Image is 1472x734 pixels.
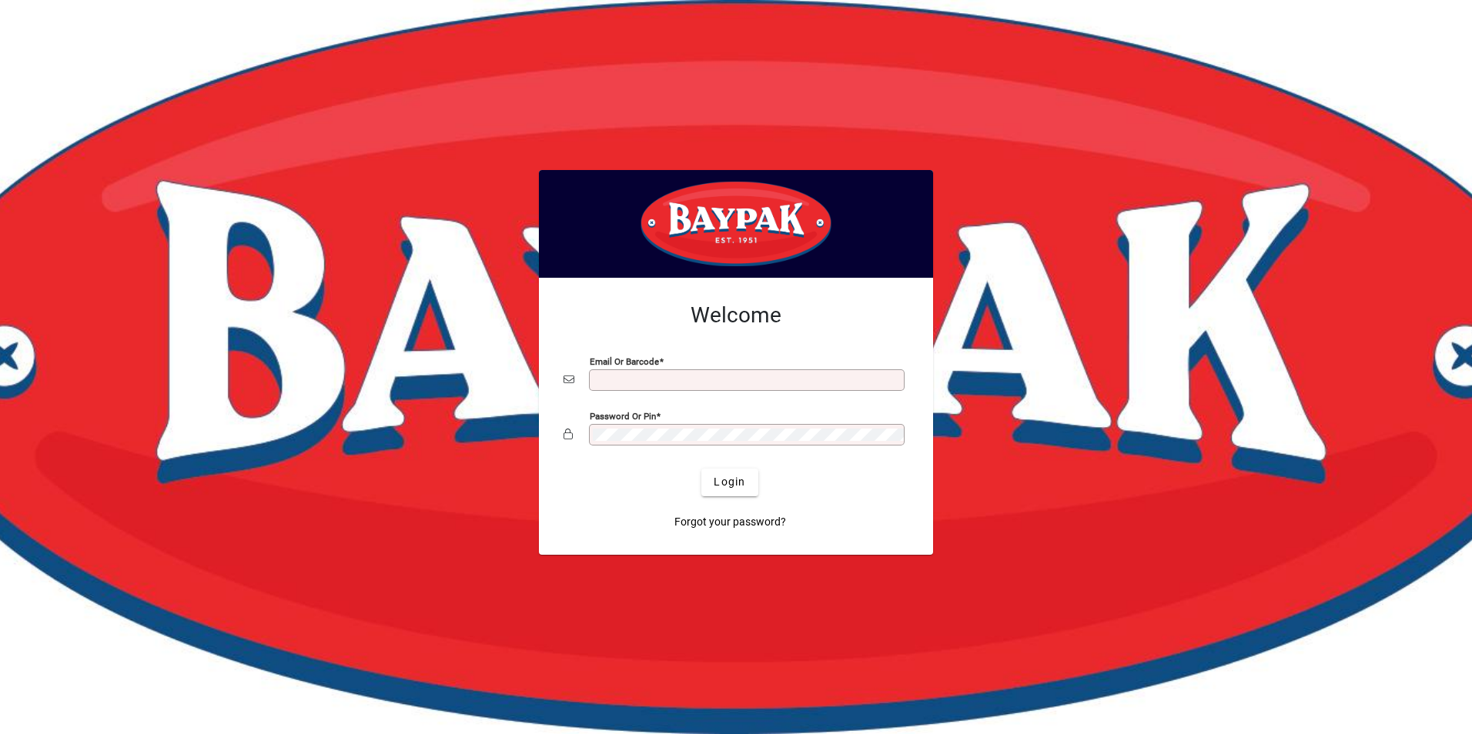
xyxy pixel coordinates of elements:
h2: Welcome [564,302,908,329]
mat-label: Email or Barcode [590,355,659,366]
span: Login [714,474,745,490]
mat-label: Password or Pin [590,410,656,421]
a: Forgot your password? [668,509,792,536]
button: Login [701,469,758,496]
span: Forgot your password? [674,514,786,530]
